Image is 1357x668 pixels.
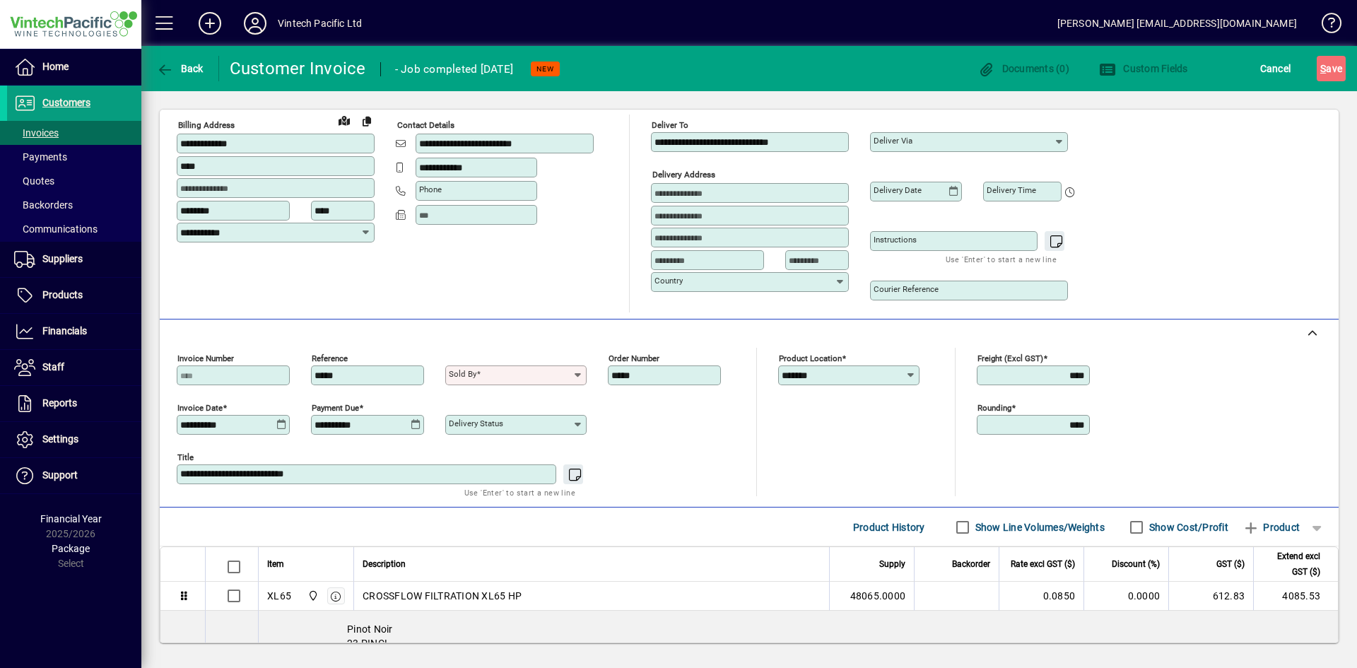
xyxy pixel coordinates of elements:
[7,145,141,169] a: Payments
[973,520,1105,534] label: Show Line Volumes/Weights
[1168,582,1253,611] td: 612.83
[419,184,442,194] mat-label: Phone
[1083,582,1168,611] td: 0.0000
[141,56,219,81] app-page-header-button: Back
[395,58,514,81] div: - Job completed [DATE]
[874,136,912,146] mat-label: Deliver via
[974,56,1073,81] button: Documents (0)
[1057,12,1297,35] div: [PERSON_NAME] [EMAIL_ADDRESS][DOMAIN_NAME]
[7,193,141,217] a: Backorders
[363,589,522,603] span: CROSSFLOW FILTRATION XL65 HP
[1099,63,1188,74] span: Custom Fields
[1112,556,1160,572] span: Discount (%)
[363,556,406,572] span: Description
[977,63,1069,74] span: Documents (0)
[1235,515,1307,540] button: Product
[1311,3,1339,49] a: Knowledge Base
[1262,549,1320,580] span: Extend excl GST ($)
[7,121,141,145] a: Invoices
[177,353,234,363] mat-label: Invoice number
[42,253,83,264] span: Suppliers
[156,63,204,74] span: Back
[14,151,67,163] span: Payments
[14,127,59,139] span: Invoices
[1243,516,1300,539] span: Product
[40,513,102,525] span: Financial Year
[153,56,207,81] button: Back
[7,458,141,493] a: Support
[952,556,990,572] span: Backorder
[7,278,141,313] a: Products
[1317,56,1346,81] button: Save
[42,61,69,72] span: Home
[874,284,939,294] mat-label: Courier Reference
[14,223,98,235] span: Communications
[987,185,1036,195] mat-label: Delivery time
[356,110,378,132] button: Copy to Delivery address
[52,543,90,554] span: Package
[1146,520,1228,534] label: Show Cost/Profit
[1257,56,1295,81] button: Cancel
[7,314,141,349] a: Financials
[449,369,476,379] mat-label: Sold by
[1216,556,1245,572] span: GST ($)
[7,386,141,421] a: Reports
[14,199,73,211] span: Backorders
[233,11,278,36] button: Profile
[42,325,87,336] span: Financials
[7,169,141,193] a: Quotes
[230,57,366,80] div: Customer Invoice
[42,97,90,108] span: Customers
[1095,56,1192,81] button: Custom Fields
[1011,556,1075,572] span: Rate excl GST ($)
[874,235,917,245] mat-label: Instructions
[1320,57,1342,80] span: ave
[853,516,925,539] span: Product History
[42,397,77,409] span: Reports
[977,353,1043,363] mat-label: Freight (excl GST)
[464,484,575,500] mat-hint: Use 'Enter' to start a new line
[7,49,141,85] a: Home
[333,109,356,131] a: View on map
[609,353,659,363] mat-label: Order number
[536,64,554,74] span: NEW
[14,175,54,187] span: Quotes
[304,588,320,604] span: Central
[42,433,78,445] span: Settings
[177,403,223,413] mat-label: Invoice date
[7,350,141,385] a: Staff
[7,242,141,277] a: Suppliers
[187,11,233,36] button: Add
[1008,589,1075,603] div: 0.0850
[42,469,78,481] span: Support
[1260,57,1291,80] span: Cancel
[1320,63,1326,74] span: S
[654,276,683,286] mat-label: Country
[267,589,291,603] div: XL65
[847,515,931,540] button: Product History
[7,217,141,241] a: Communications
[977,403,1011,413] mat-label: Rounding
[1253,582,1338,611] td: 4085.53
[874,185,922,195] mat-label: Delivery date
[7,422,141,457] a: Settings
[278,12,362,35] div: Vintech Pacific Ltd
[42,289,83,300] span: Products
[779,353,842,363] mat-label: Product location
[312,403,359,413] mat-label: Payment due
[946,251,1057,267] mat-hint: Use 'Enter' to start a new line
[177,452,194,462] mat-label: Title
[850,589,906,603] span: 48065.0000
[879,556,905,572] span: Supply
[267,556,284,572] span: Item
[449,418,503,428] mat-label: Delivery status
[42,361,64,373] span: Staff
[312,353,348,363] mat-label: Reference
[652,120,688,130] mat-label: Deliver To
